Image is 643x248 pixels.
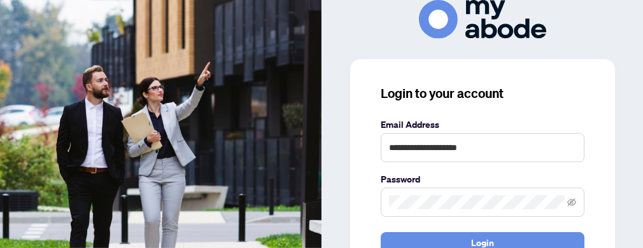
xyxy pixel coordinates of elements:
label: Email Address [381,118,584,132]
h3: Login to your account [381,85,584,102]
span: eye-invisible [567,198,576,207]
label: Password [381,172,584,186]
